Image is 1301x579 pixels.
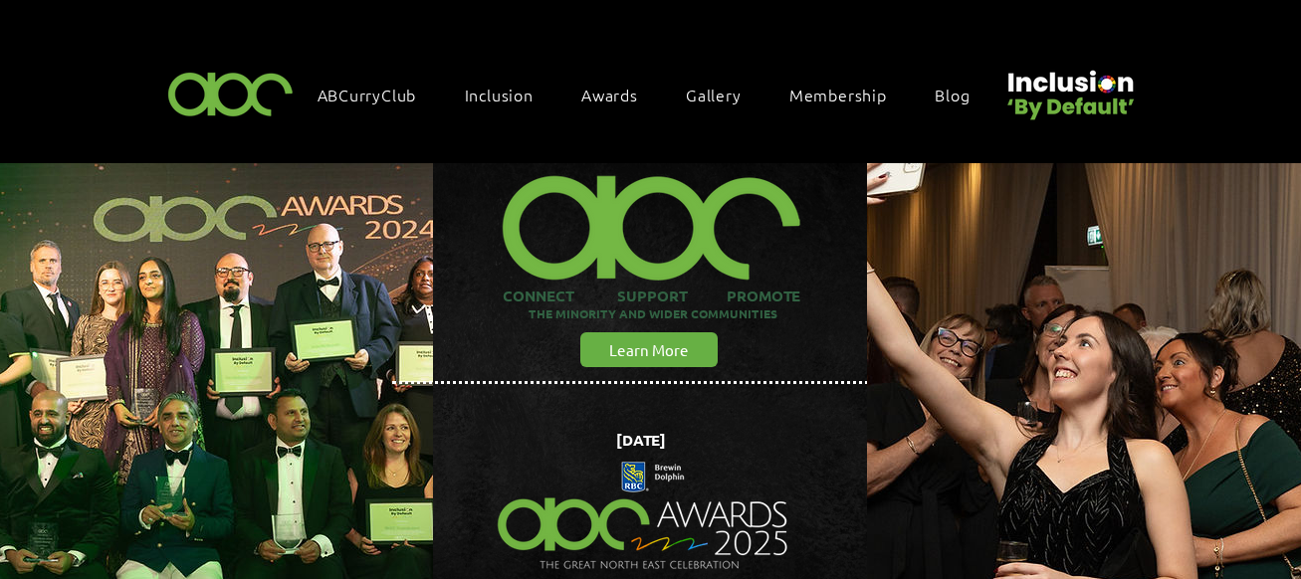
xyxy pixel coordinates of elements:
nav: Site [308,74,1000,115]
span: CONNECT SUPPORT PROMOTE [503,286,800,305]
span: Inclusion [465,84,534,105]
span: Membership [789,84,887,105]
span: [DATE] [616,430,666,450]
span: Gallery [686,84,742,105]
div: Inclusion [455,74,563,115]
span: Awards [581,84,638,105]
a: ABCurryClub [308,74,447,115]
span: ABCurryClub [318,84,417,105]
div: Awards [571,74,668,115]
span: THE MINORITY AND WIDER COMMUNITIES [529,305,777,321]
span: Learn More [609,339,689,360]
img: ABC-Logo-Blank-Background-01-01-2_edited.png [492,150,810,286]
a: Gallery [676,74,771,115]
a: Blog [925,74,999,115]
a: Membership [779,74,917,115]
a: Learn More [580,332,718,367]
img: Untitled design (22).png [1000,54,1138,122]
span: Blog [935,84,970,105]
img: ABC-Logo-Blank-Background-01-01-2.png [162,64,300,122]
